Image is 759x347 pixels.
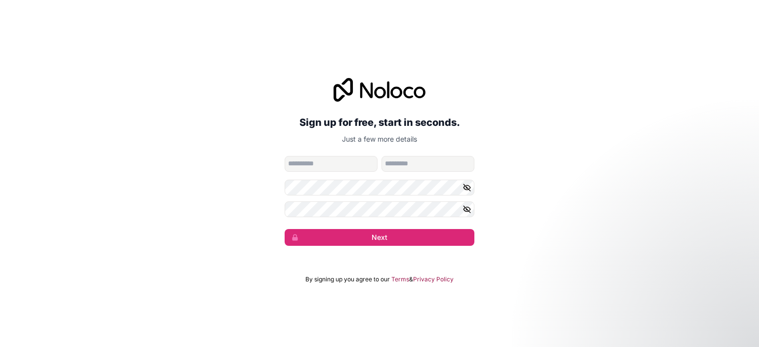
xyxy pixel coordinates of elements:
a: Terms [391,275,409,283]
iframe: Intercom notifications message [561,273,759,342]
input: Confirm password [285,201,474,217]
input: given-name [285,156,378,172]
a: Privacy Policy [413,275,454,283]
input: Password [285,180,474,195]
span: & [409,275,413,283]
button: Next [285,229,474,246]
input: family-name [381,156,474,172]
h2: Sign up for free, start in seconds. [285,114,474,131]
span: By signing up you agree to our [305,275,390,283]
p: Just a few more details [285,134,474,144]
